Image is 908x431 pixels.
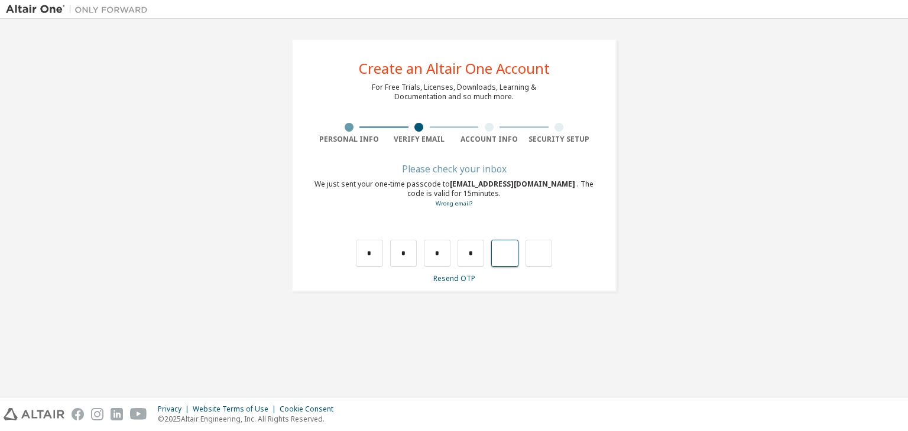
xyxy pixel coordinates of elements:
[280,404,340,414] div: Cookie Consent
[158,404,193,414] div: Privacy
[193,404,280,414] div: Website Terms of Use
[314,165,594,172] div: Please check your inbox
[433,273,475,283] a: Resend OTP
[454,135,524,144] div: Account Info
[450,179,577,189] span: [EMAIL_ADDRESS][DOMAIN_NAME]
[524,135,595,144] div: Security Setup
[384,135,455,144] div: Verify Email
[72,408,84,420] img: facebook.svg
[4,408,64,420] img: altair_logo.svg
[130,408,147,420] img: youtube.svg
[6,4,154,15] img: Altair One
[111,408,123,420] img: linkedin.svg
[372,83,536,102] div: For Free Trials, Licenses, Downloads, Learning & Documentation and so much more.
[158,414,340,424] p: © 2025 Altair Engineering, Inc. All Rights Reserved.
[314,179,594,208] div: We just sent your one-time passcode to . The code is valid for 15 minutes.
[359,61,550,76] div: Create an Altair One Account
[436,200,472,207] a: Go back to the registration form
[91,408,103,420] img: instagram.svg
[314,135,384,144] div: Personal Info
